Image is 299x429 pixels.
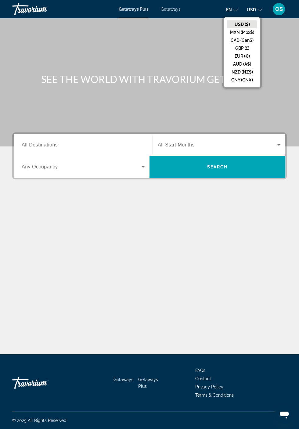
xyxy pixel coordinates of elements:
[22,142,58,147] span: All Destinations
[161,7,181,12] a: Getaways
[247,7,256,12] span: USD
[35,73,264,85] h1: SEE THE WORLD WITH TRAVORIUM GETAWAYS
[195,376,211,381] a: Contact
[119,7,149,12] a: Getaways Plus
[227,68,257,76] button: NZD (NZ$)
[22,164,58,169] span: Any Occupancy
[12,418,67,423] span: © 2025 All Rights Reserved.
[12,1,73,17] a: Travorium
[227,52,257,60] button: EUR (€)
[226,5,238,14] button: Change language
[195,368,205,373] a: FAQs
[12,374,73,392] a: Travorium
[275,405,294,424] iframe: Button to launch messaging window
[14,134,285,178] div: Search widget
[158,142,195,147] span: All Start Months
[226,7,232,12] span: en
[138,377,158,389] a: Getaways Plus
[227,44,257,52] button: GBP (£)
[195,384,223,389] a: Privacy Policy
[207,164,228,169] span: Search
[271,3,287,16] button: User Menu
[247,5,262,14] button: Change currency
[227,76,257,84] button: CNY (CN¥)
[227,36,257,44] button: CAD (Can$)
[227,60,257,68] button: AUD (A$)
[195,393,234,398] a: Terms & Conditions
[227,20,257,28] button: USD ($)
[275,6,283,12] span: OS
[149,156,285,178] button: Search
[227,28,257,36] button: MXN (Mex$)
[113,377,133,382] a: Getaways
